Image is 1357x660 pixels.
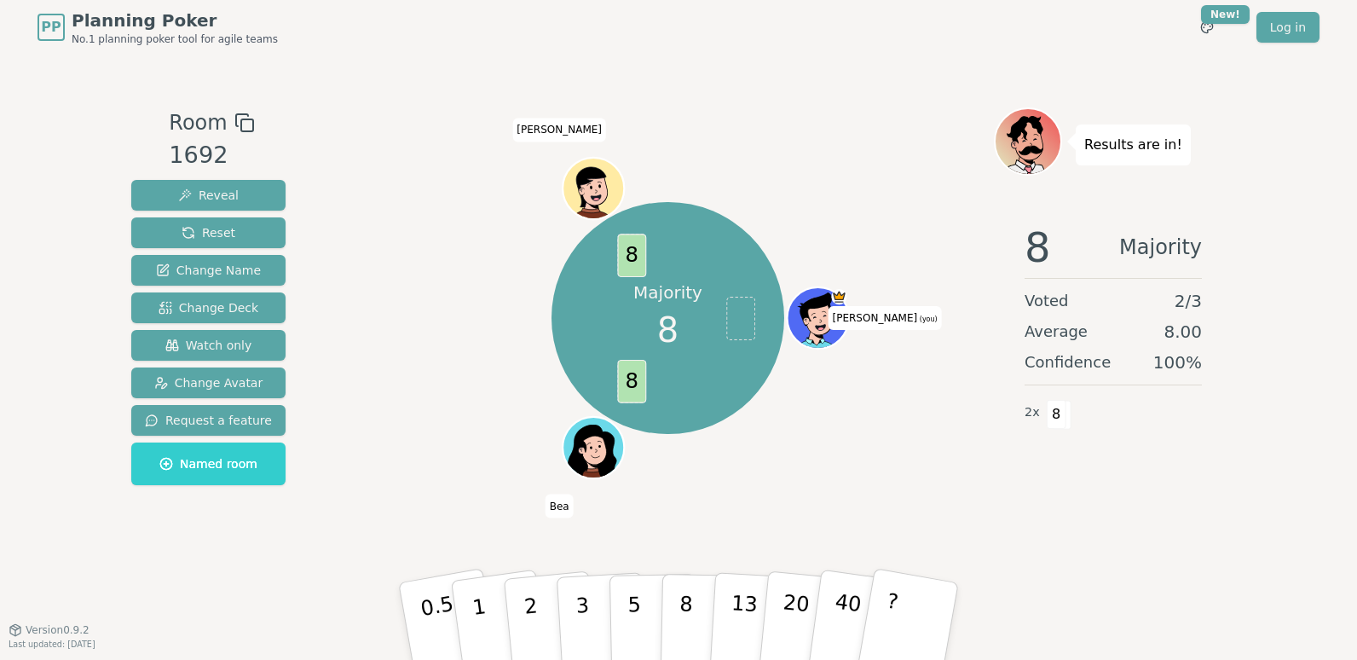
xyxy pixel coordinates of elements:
[131,330,286,361] button: Watch only
[1047,400,1066,429] span: 8
[1175,289,1202,313] span: 2 / 3
[633,281,702,304] p: Majority
[829,306,942,330] span: Click to change your name
[546,495,574,518] span: Click to change your name
[72,9,278,32] span: Planning Poker
[1164,320,1202,344] span: 8.00
[917,316,938,323] span: (you)
[145,412,272,429] span: Request a feature
[1201,5,1250,24] div: New!
[617,234,646,277] span: 8
[169,107,227,138] span: Room
[178,187,239,204] span: Reveal
[131,443,286,485] button: Named room
[9,623,90,637] button: Version0.9.2
[156,262,261,279] span: Change Name
[1119,227,1202,268] span: Majority
[617,359,646,402] span: 8
[1256,12,1319,43] a: Log in
[131,180,286,211] button: Reveal
[182,224,235,241] span: Reset
[26,623,90,637] span: Version 0.9.2
[788,289,846,347] button: Click to change your avatar
[72,32,278,46] span: No.1 planning poker tool for agile teams
[831,289,846,304] span: Alba is the host
[41,17,61,38] span: PP
[159,455,257,472] span: Named room
[1025,227,1051,268] span: 8
[38,9,278,46] a: PPPlanning PokerNo.1 planning poker tool for agile teams
[131,217,286,248] button: Reset
[131,292,286,323] button: Change Deck
[657,304,678,356] span: 8
[154,374,263,391] span: Change Avatar
[9,640,95,649] span: Last updated: [DATE]
[159,299,258,316] span: Change Deck
[165,337,252,354] span: Watch only
[1192,12,1222,43] button: New!
[1025,320,1088,344] span: Average
[131,368,286,398] button: Change Avatar
[1084,133,1182,157] p: Results are in!
[512,119,606,142] span: Click to change your name
[131,405,286,436] button: Request a feature
[1153,350,1202,374] span: 100 %
[1025,403,1040,422] span: 2 x
[1025,350,1111,374] span: Confidence
[1025,289,1069,313] span: Voted
[131,255,286,286] button: Change Name
[169,138,254,173] div: 1692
